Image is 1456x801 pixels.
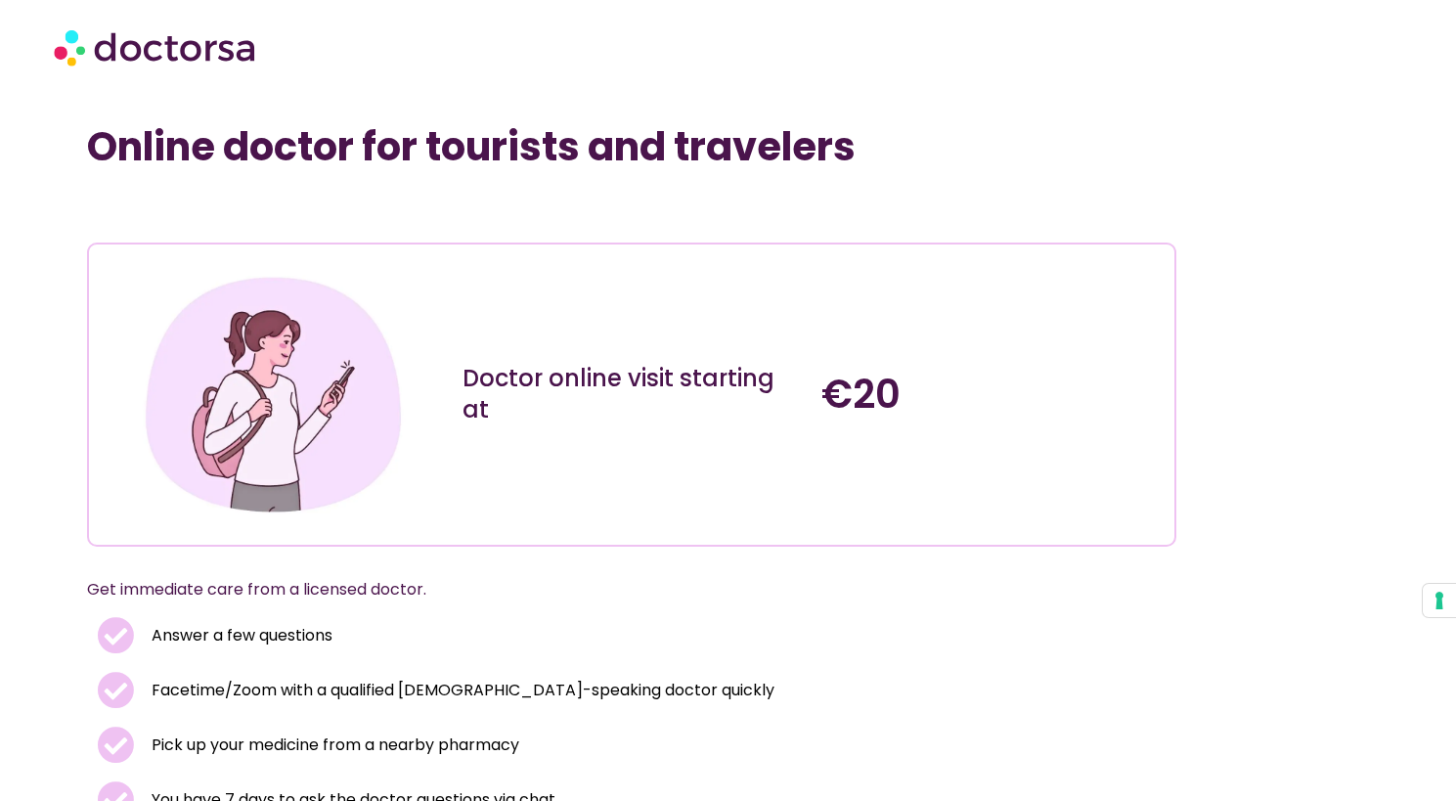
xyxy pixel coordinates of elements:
p: Get immediate care from a licensed doctor. [87,576,1129,603]
div: Doctor online visit starting at [463,363,802,425]
span: Answer a few questions [147,622,332,649]
img: Illustration depicting a young woman in a casual outfit, engaged with her smartphone. She has a p... [138,259,409,530]
iframe: Customer reviews powered by Trustpilot [97,200,390,223]
span: Pick up your medicine from a nearby pharmacy [147,732,519,759]
span: Facetime/Zoom with a qualified [DEMOGRAPHIC_DATA]-speaking doctor quickly [147,677,774,704]
h4: €20 [821,371,1161,418]
button: Your consent preferences for tracking technologies [1423,584,1456,617]
h1: Online doctor for tourists and travelers [87,123,1176,170]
